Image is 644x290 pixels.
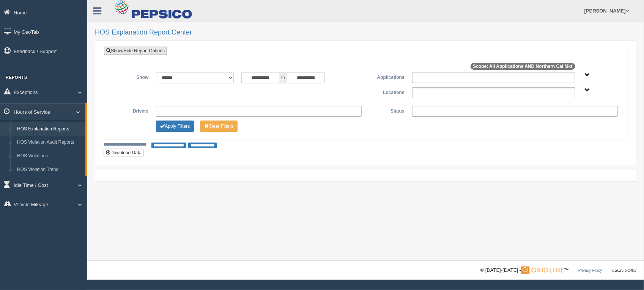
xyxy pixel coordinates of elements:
span: to [279,72,287,83]
button: Change Filter Options [156,121,194,132]
button: Download Data [104,149,144,157]
a: HOS Explanation Reports [14,122,85,136]
div: © [DATE]-[DATE] - ™ [480,266,636,274]
span: v. 2025.5.2403 [612,268,636,273]
a: HOS Violation Trend [14,163,85,177]
label: Applications [365,72,408,81]
img: Gridline [521,266,564,274]
a: Privacy Policy [578,268,602,273]
a: HOS Violation Audit Reports [14,136,85,149]
label: Status [365,106,408,115]
label: Drivers [110,106,152,115]
h2: HOS Explanation Report Center [95,29,636,36]
a: Show/Hide Report Options [104,47,167,55]
button: Change Filter Options [200,121,238,132]
span: Scope: All Applications AND Northern Cal Mkt [471,63,575,70]
a: HOS Violations [14,149,85,163]
label: Locations [366,87,408,96]
label: Show [110,72,152,81]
